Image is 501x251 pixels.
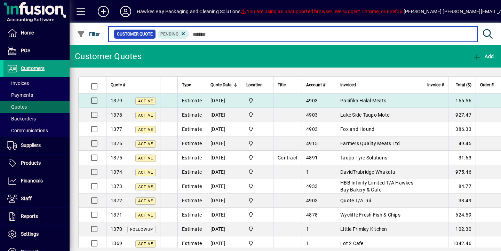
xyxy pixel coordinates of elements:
[306,212,318,218] span: 4878
[182,169,202,175] span: Estimate
[340,81,356,89] span: Invoiced
[138,142,153,146] span: Active
[306,183,318,189] span: 4933
[21,48,30,53] span: POS
[206,165,242,179] td: [DATE]
[246,81,263,89] span: Location
[448,222,476,236] td: 102.30
[111,169,122,175] span: 1374
[137,6,241,17] div: Hawkes Bay Packaging and Cleaning Solutions
[340,212,400,218] span: Wycliffe Fresh Fish & Chips
[246,81,269,89] div: Location
[340,112,390,118] span: Lake Side Taupo Motel
[21,231,39,237] span: Settings
[246,125,269,133] span: Central
[251,89,267,96] div: Central
[340,180,413,193] span: HBB Infinity Limited T/A Hawkes Bay Bakery & Cafe
[246,225,269,233] span: Central
[3,42,70,60] a: POS
[480,81,500,89] div: Order #
[278,81,286,89] span: Title
[246,211,269,219] span: Central
[340,169,396,175] span: DavidTrubridge Whakatu
[111,155,122,160] span: 1375
[7,116,36,121] span: Backorders
[111,183,122,189] span: 1373
[278,81,297,89] div: Title
[448,108,476,122] td: 927.47
[206,108,242,122] td: [DATE]
[138,127,153,132] span: Active
[448,165,476,179] td: 975.46
[246,197,269,204] span: Central
[241,9,404,14] span: You are using an unsupported browser. We suggest Chrome, or Firefox.
[448,151,476,165] td: 31.63
[206,222,242,236] td: [DATE]
[340,98,386,103] span: Pacifika Halal Meats
[182,112,202,118] span: Estimate
[138,242,153,246] span: Active
[182,212,202,218] span: Estimate
[92,5,114,18] button: Add
[21,160,41,166] span: Products
[427,81,444,89] span: Invoice #
[138,99,153,103] span: Active
[471,50,495,63] button: Add
[278,155,297,160] span: Contract
[3,113,70,125] a: Backorders
[306,81,325,89] span: Account #
[111,81,125,89] span: Quote #
[138,185,153,189] span: Active
[448,194,476,208] td: 38.49
[182,198,202,203] span: Estimate
[206,236,242,251] td: [DATE]
[340,198,371,203] span: Quote T/A Tui
[130,227,153,232] span: FOLLOWUP
[138,213,153,218] span: Active
[138,113,153,118] span: Active
[306,98,318,103] span: 4903
[306,226,309,232] span: 1
[111,241,122,246] span: 1369
[206,122,242,136] td: [DATE]
[306,126,318,132] span: 4903
[3,24,70,42] a: Home
[182,81,191,89] span: Type
[210,81,231,89] span: Quote Date
[111,126,122,132] span: 1377
[21,65,45,71] span: Customers
[111,98,122,103] span: 1379
[456,81,471,89] span: Total ($)
[206,136,242,151] td: [DATE]
[3,172,70,190] a: Financials
[340,141,400,146] span: Farmers Quality Meats Ltd
[138,199,153,203] span: Active
[206,208,242,222] td: [DATE]
[7,80,29,86] span: Invoices
[182,155,202,160] span: Estimate
[306,141,318,146] span: 4915
[246,182,269,190] span: Central
[138,156,153,160] span: Active
[182,141,202,146] span: Estimate
[448,208,476,222] td: 624.59
[206,151,242,165] td: [DATE]
[246,140,269,147] span: Central
[3,190,70,207] a: Staff
[246,168,269,176] span: Central
[340,81,419,89] div: Invoiced
[182,226,202,232] span: Estimate
[111,212,122,218] span: 1371
[182,183,202,189] span: Estimate
[111,226,122,232] span: 1370
[182,98,202,103] span: Estimate
[111,141,122,146] span: 1376
[7,104,27,110] span: Quotes
[182,126,202,132] span: Estimate
[75,28,102,40] button: Filter
[160,32,178,37] span: Pending
[3,125,70,136] a: Communications
[111,198,122,203] span: 1372
[306,169,309,175] span: 1
[138,170,153,175] span: Active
